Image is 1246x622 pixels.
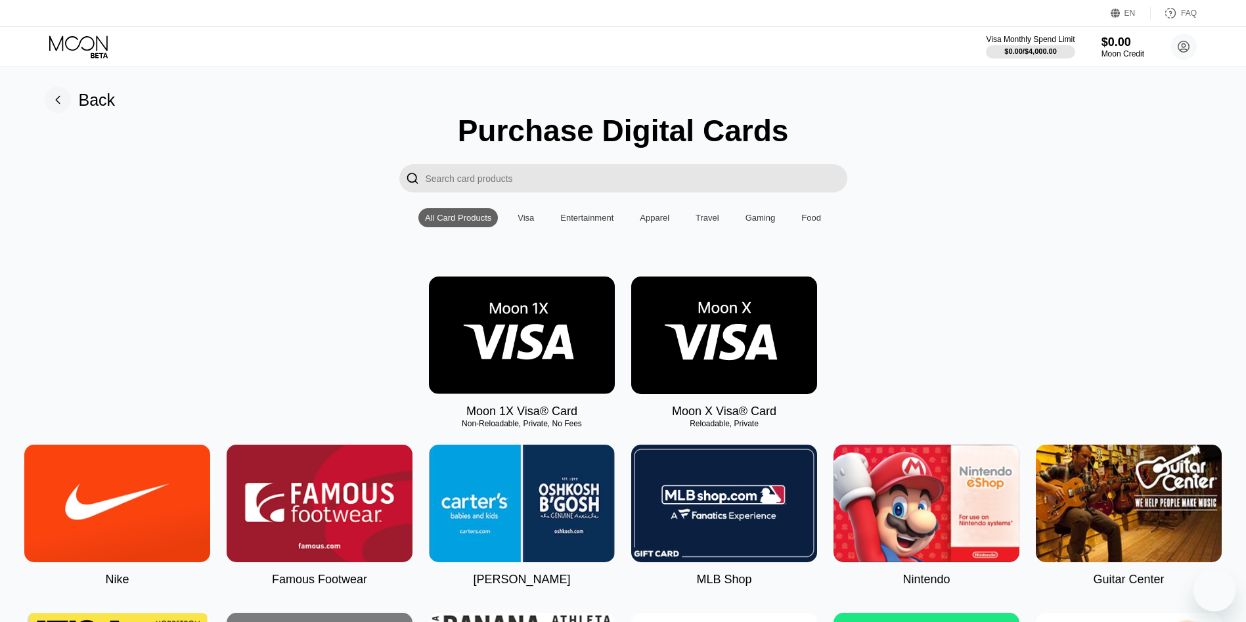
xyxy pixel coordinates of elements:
[79,91,116,110] div: Back
[45,87,116,113] div: Back
[105,573,129,587] div: Nike
[1004,47,1057,55] div: $0.00 / $4,000.00
[554,208,620,227] div: Entertainment
[1193,569,1235,611] iframe: Button to launch messaging window
[633,208,676,227] div: Apparel
[801,213,821,223] div: Food
[696,573,751,587] div: MLB Shop
[458,113,789,148] div: Purchase Digital Cards
[689,208,726,227] div: Travel
[902,573,950,587] div: Nintendo
[473,573,570,587] div: [PERSON_NAME]
[795,208,828,227] div: Food
[466,405,577,418] div: Moon 1X Visa® Card
[1101,49,1144,58] div: Moon Credit
[1151,7,1197,20] div: FAQ
[745,213,776,223] div: Gaming
[1101,35,1144,58] div: $0.00Moon Credit
[986,35,1075,58] div: Visa Monthly Spend Limit$0.00/$4,000.00
[426,164,847,192] input: Search card products
[1181,9,1197,18] div: FAQ
[429,419,615,428] div: Non-Reloadable, Private, No Fees
[1124,9,1136,18] div: EN
[1093,573,1164,587] div: Guitar Center
[986,35,1075,44] div: Visa Monthly Spend Limit
[560,213,613,223] div: Entertainment
[672,405,776,418] div: Moon X Visa® Card
[406,171,419,186] div: 
[425,213,491,223] div: All Card Products
[739,208,782,227] div: Gaming
[418,208,498,227] div: All Card Products
[511,208,541,227] div: Visa
[640,213,669,223] div: Apparel
[272,573,367,587] div: Famous Footwear
[696,213,719,223] div: Travel
[631,419,817,428] div: Reloadable, Private
[1101,35,1144,49] div: $0.00
[1111,7,1151,20] div: EN
[399,164,426,192] div: 
[518,213,534,223] div: Visa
